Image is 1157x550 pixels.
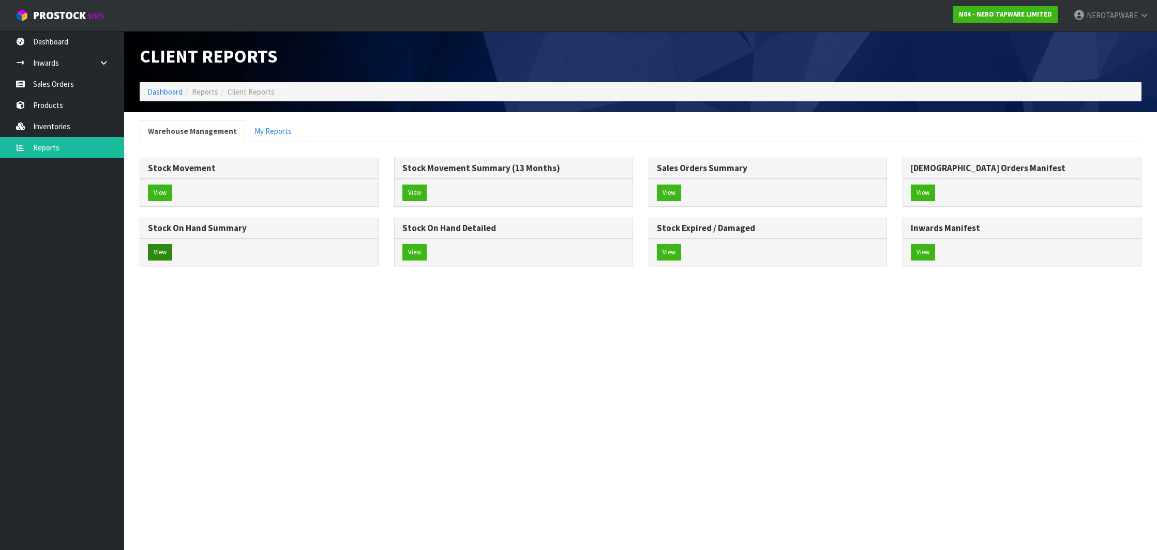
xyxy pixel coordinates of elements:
[147,87,183,97] a: Dashboard
[148,163,370,173] h3: Stock Movement
[140,44,277,68] span: Client Reports
[148,185,172,201] button: View
[657,185,681,201] button: View
[88,11,104,21] small: WMS
[911,185,935,201] button: View
[246,120,300,142] a: My Reports
[657,163,879,173] h3: Sales Orders Summary
[911,223,1133,233] h3: Inwards Manifest
[911,163,1133,173] h3: [DEMOGRAPHIC_DATA] Orders Manifest
[959,10,1052,19] strong: N04 - NERO TAPWARE LIMITED
[148,223,370,233] h3: Stock On Hand Summary
[33,9,86,22] span: ProStock
[402,223,625,233] h3: Stock On Hand Detailed
[657,223,879,233] h3: Stock Expired / Damaged
[1087,10,1138,20] span: NEROTAPWARE
[911,244,935,261] button: View
[148,244,172,261] button: View
[228,87,275,97] span: Client Reports
[192,87,218,97] span: Reports
[16,9,28,22] img: cube-alt.png
[657,244,681,261] button: View
[402,244,427,261] button: View
[402,185,427,201] button: View
[402,163,625,173] h3: Stock Movement Summary (13 Months)
[140,120,245,142] a: Warehouse Management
